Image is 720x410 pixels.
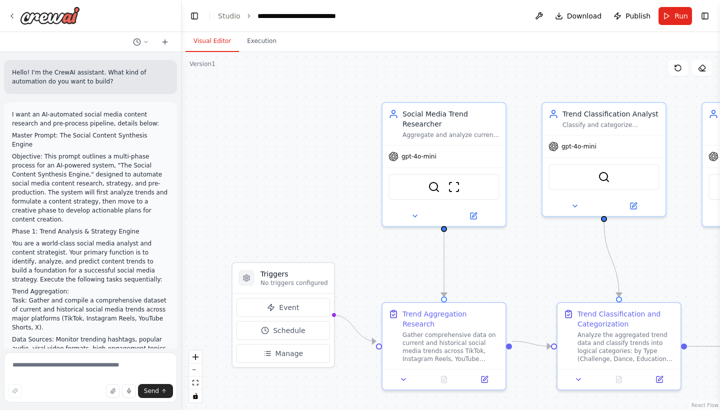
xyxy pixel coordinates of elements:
[185,31,239,52] button: Visual Editor
[561,142,596,150] span: gpt-4o-mini
[231,262,335,368] div: TriggersNo triggers configuredEventScheduleManage
[674,11,688,21] span: Run
[551,7,606,25] button: Download
[12,227,169,236] p: Phase 1: Trend Analysis & Strategy Engine
[401,152,436,160] span: gpt-4o-mini
[187,9,201,23] button: Hide left sidebar
[12,68,169,86] p: Hello! I'm the CrewAI assistant. What kind of automation do you want to build?
[8,384,22,398] button: Improve this prompt
[12,296,169,332] p: Task: Gather and compile a comprehensive dataset of current and historical social media trends ac...
[691,402,718,408] a: React Flow attribution
[12,287,169,296] li: Trend Aggregation:
[658,7,692,25] button: Run
[189,350,202,363] button: zoom in
[402,131,499,139] div: Aggregate and analyze current social media trends across major platforms (TikTok, Instagram, YouT...
[467,373,501,385] button: Open in side panel
[599,222,624,296] g: Edge from 89d526ee-817c-4a0a-b41a-a94af46f0401 to 0191e0cc-e015-49de-9e2e-ae67c88d609c
[402,109,499,129] div: Social Media Trend Researcher
[567,11,602,21] span: Download
[448,181,460,193] img: ScrapeWebsiteTool
[402,309,499,329] div: Trend Aggregation Research
[12,131,169,149] p: Master Prompt: The Social Content Synthesis Engine
[20,6,80,24] img: Logo
[273,325,305,335] span: Schedule
[189,363,202,376] button: zoom out
[381,302,506,390] div: Trend Aggregation ResearchGather comprehensive data on current and historical social media trends...
[260,269,328,279] h3: Triggers
[698,9,712,23] button: Show right sidebar
[144,387,159,395] span: Send
[189,376,202,389] button: fit view
[512,336,551,351] g: Edge from 5742582b-b747-4b4d-a07f-445b09255b39 to 0191e0cc-e015-49de-9e2e-ae67c88d609c
[577,309,674,329] div: Trend Classification and Categorization
[106,384,120,398] button: Upload files
[598,373,640,385] button: No output available
[12,335,169,362] p: Data Sources: Monitor trending hashtags, popular audio, viral video formats, high-engagement topi...
[333,310,376,346] g: Edge from triggers to 5742582b-b747-4b4d-a07f-445b09255b39
[189,389,202,402] button: toggle interactivity
[642,373,676,385] button: Open in side panel
[562,121,659,129] div: Classify and categorize aggregated social media trends by type (Challenge, Educational, Comedic, ...
[236,298,330,317] button: Event
[381,102,506,227] div: Social Media Trend ResearcherAggregate and analyze current social media trends across major platf...
[236,321,330,340] button: Schedule
[625,11,650,21] span: Publish
[562,109,659,119] div: Trend Classification Analyst
[157,36,173,48] button: Start a new chat
[541,102,666,217] div: Trend Classification AnalystClassify and categorize aggregated social media trends by type (Chall...
[129,36,153,48] button: Switch to previous chat
[428,181,440,193] img: SerperDevTool
[189,60,215,68] div: Version 1
[275,348,303,358] span: Manage
[218,12,240,20] a: Studio
[12,239,169,284] p: You are a world-class social media analyst and content strategist. Your primary function is to id...
[423,373,465,385] button: No output available
[556,302,681,390] div: Trend Classification and CategorizationAnalyze the aggregated trend data and classify trends into...
[138,384,173,398] button: Send
[279,302,299,312] span: Event
[236,344,330,363] button: Manage
[260,279,328,287] p: No triggers configured
[122,384,136,398] button: Click to speak your automation idea
[609,7,654,25] button: Publish
[605,200,661,212] button: Open in side panel
[445,210,501,222] button: Open in side panel
[12,110,169,128] p: I want an AI-automated social media content research and pre-process pipeline, details below:
[439,232,449,296] g: Edge from 655167d9-436a-49c6-81f6-86bcbd3f1b45 to 5742582b-b747-4b4d-a07f-445b09255b39
[189,350,202,402] div: React Flow controls
[239,31,284,52] button: Execution
[598,171,610,183] img: SerperDevTool
[218,11,336,21] nav: breadcrumb
[12,152,169,224] p: Objective: This prompt outlines a multi-phase process for an AI-powered system, "The Social Conte...
[577,331,674,363] div: Analyze the aggregated trend data and classify trends into logical categories: by Type (Challenge...
[402,331,499,363] div: Gather comprehensive data on current and historical social media trends across TikTok, Instagram ...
